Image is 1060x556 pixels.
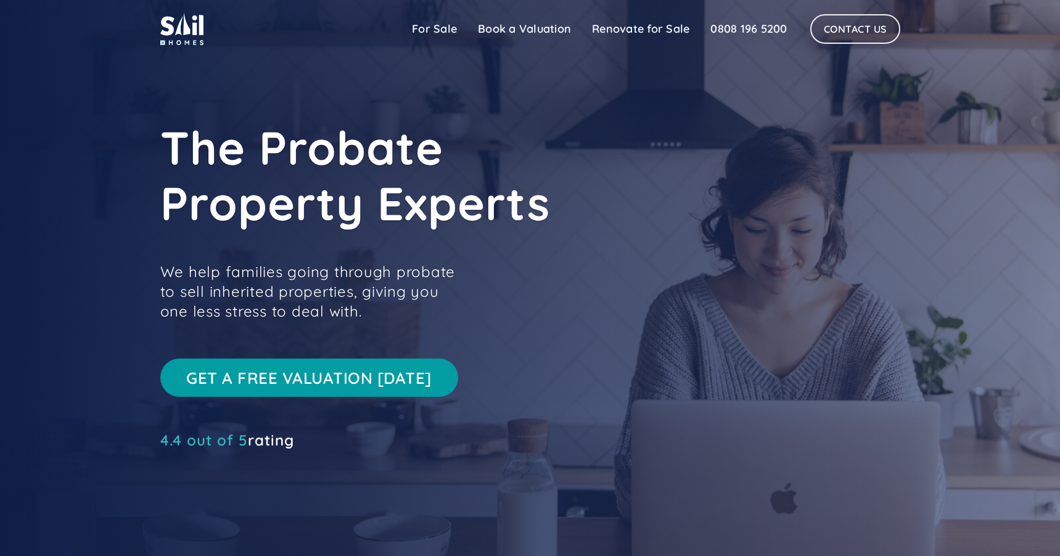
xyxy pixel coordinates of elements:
div: rating [160,434,294,446]
a: 4.4 out of 5rating [160,434,294,446]
a: Contact Us [810,14,900,44]
a: For Sale [401,17,467,41]
a: Get a free valuation [DATE] [160,359,458,397]
iframe: Customer reviews powered by Trustpilot [160,452,345,467]
h1: The Probate Property Experts [160,120,715,231]
span: 4.4 out of 5 [160,431,248,449]
p: We help families going through probate to sell inherited properties, giving you one less stress t... [160,262,469,322]
img: sail home logo [160,12,203,45]
a: 0808 196 5200 [700,17,797,41]
a: Renovate for Sale [581,17,700,41]
a: Book a Valuation [467,17,581,41]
